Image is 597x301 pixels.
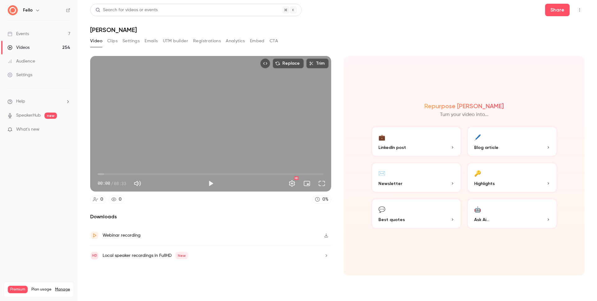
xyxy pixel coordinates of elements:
span: What's new [16,126,39,133]
div: Events [7,31,29,37]
span: Plan usage [31,287,51,292]
span: 08:33 [114,180,126,187]
button: CTA [270,36,278,46]
button: Video [90,36,102,46]
button: Share [545,4,570,16]
div: Webinar recording [103,232,141,239]
a: 0 [90,195,106,204]
h2: Downloads [90,213,331,220]
button: Embed [250,36,265,46]
div: 💬 [378,204,385,214]
button: Settings [123,36,140,46]
span: Help [16,98,25,105]
button: Mute [131,177,144,190]
span: Ask Ai... [474,216,489,223]
a: 0% [312,195,331,204]
img: Fello [8,5,18,15]
span: Best quotes [378,216,405,223]
a: Manage [55,287,70,292]
button: 🤖Ask Ai... [467,198,558,229]
a: SpeakerHub [16,112,41,119]
p: Turn your video into... [440,111,488,118]
div: 00:00 [98,180,126,187]
button: 💬Best quotes [371,198,462,229]
button: 🖊️Blog article [467,126,558,157]
h2: Repurpose [PERSON_NAME] [424,102,504,110]
div: 0 % [322,196,328,203]
div: HD [294,176,298,180]
button: Settings [286,177,298,190]
button: Trim [306,58,329,68]
button: 💼LinkedIn post [371,126,462,157]
span: / [111,180,113,187]
div: 💼 [378,132,385,142]
span: Premium [8,286,28,293]
span: Highlights [474,180,495,187]
div: Local speaker recordings in FullHD [103,252,188,259]
button: Replace [273,58,304,68]
li: help-dropdown-opener [7,98,70,105]
button: Turn on miniplayer [301,177,313,190]
a: 0 [109,195,124,204]
button: Embed video [260,58,270,68]
button: Play [205,177,217,190]
span: LinkedIn post [378,144,406,151]
button: ✉️Newsletter [371,162,462,193]
div: Audience [7,58,35,64]
button: UTM builder [163,36,188,46]
div: Search for videos or events [95,7,158,13]
div: 0 [119,196,122,203]
button: 🔑Highlights [467,162,558,193]
span: Newsletter [378,180,402,187]
button: Analytics [226,36,245,46]
div: ✉️ [378,168,385,178]
iframe: Noticeable Trigger [63,127,70,132]
span: 00:00 [98,180,110,187]
div: 🔑 [474,168,481,178]
button: Clips [107,36,118,46]
span: New [175,252,188,259]
button: Full screen [316,177,328,190]
div: 🖊️ [474,132,481,142]
div: 🤖 [474,204,481,214]
div: Settings [7,72,32,78]
h6: Fello [23,7,33,13]
button: Emails [145,36,158,46]
span: Blog article [474,144,498,151]
span: new [44,113,57,119]
button: Top Bar Actions [575,5,585,15]
h1: [PERSON_NAME] [90,26,585,34]
button: Registrations [193,36,221,46]
div: Videos [7,44,30,51]
div: 0 [100,196,103,203]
